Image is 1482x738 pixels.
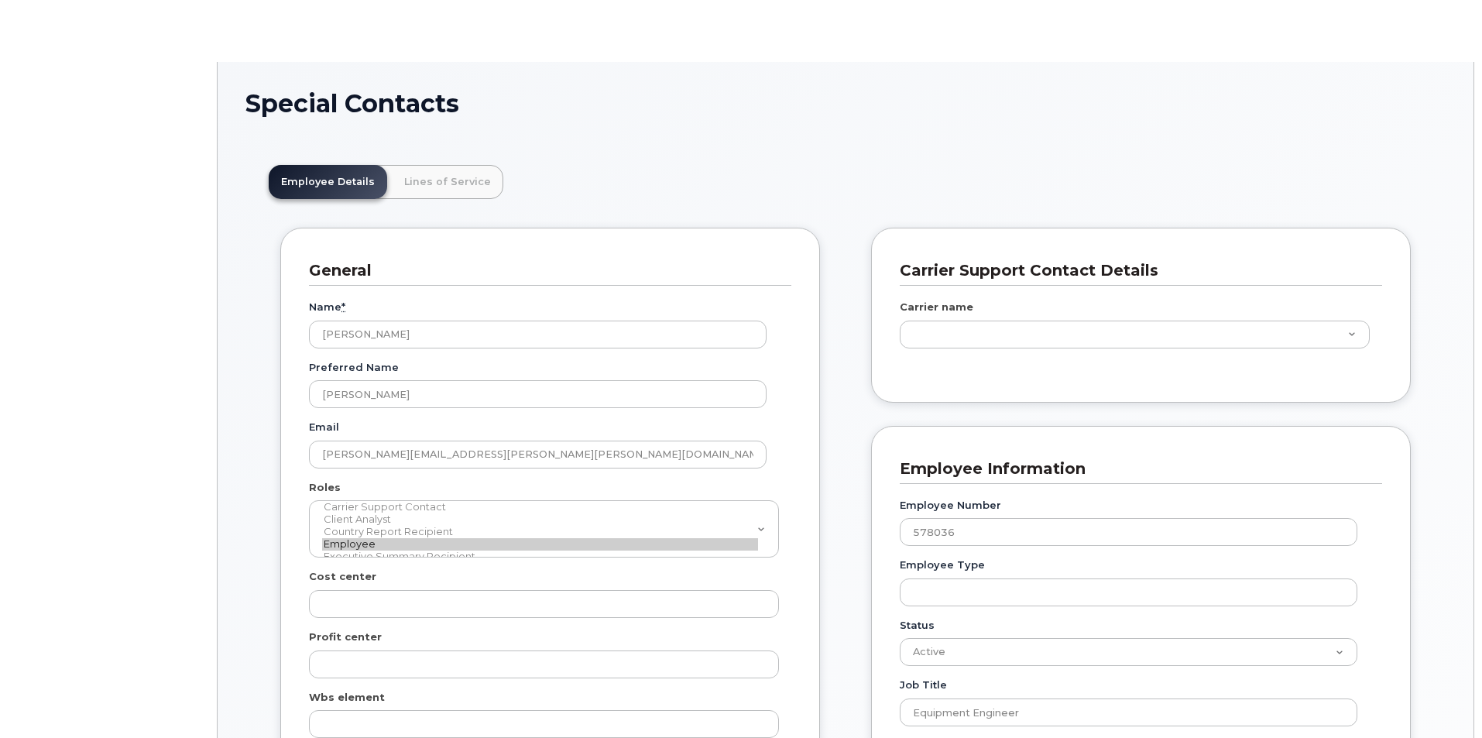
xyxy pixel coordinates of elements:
[900,300,973,314] label: Carrier name
[309,260,780,281] h3: General
[309,569,376,584] label: Cost center
[309,420,339,434] label: Email
[309,360,399,375] label: Preferred Name
[322,526,758,538] option: Country Report Recipient
[900,498,1001,513] label: Employee Number
[322,513,758,526] option: Client Analyst
[309,690,385,705] label: Wbs element
[341,300,345,313] abbr: required
[245,90,1446,117] h1: Special Contacts
[309,480,341,495] label: Roles
[392,165,503,199] a: Lines of Service
[309,630,382,644] label: Profit center
[900,260,1371,281] h3: Carrier Support Contact Details
[900,678,947,692] label: Job Title
[322,538,758,551] option: Employee
[900,458,1371,479] h3: Employee Information
[900,558,985,572] label: Employee Type
[269,165,387,199] a: Employee Details
[322,501,758,513] option: Carrier Support Contact
[900,618,935,633] label: Status
[309,300,345,314] label: Name
[322,551,758,563] option: Executive Summary Recipient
